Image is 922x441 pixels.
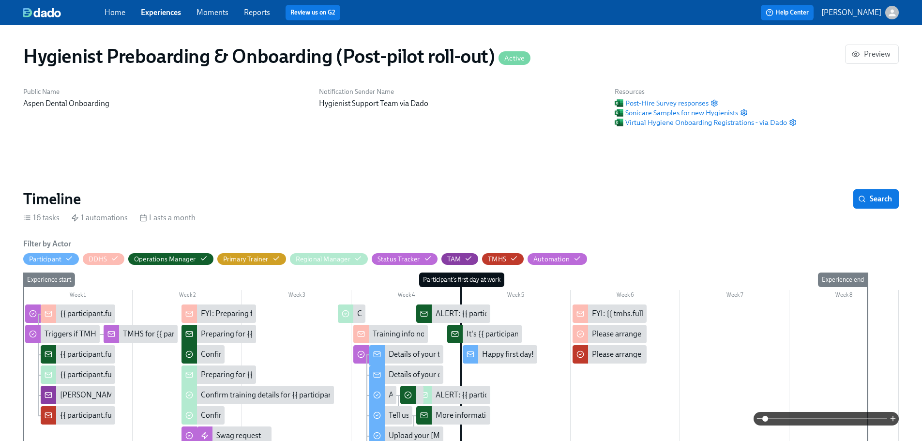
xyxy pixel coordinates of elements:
[441,253,479,265] button: TAM
[573,325,647,343] div: Please arrange 30-60-90 day check-ins for {{ participant.fullName }}
[23,189,81,209] h2: Timeline
[223,255,269,264] div: Hide Primary Trainer
[319,98,603,109] p: Hygienist Support Team via Dado
[761,5,814,20] button: Help Center
[201,410,417,421] div: Confirm office location for {{ participant.fullName }}'s new hire kit
[201,329,493,339] div: Preparing for {{ participant.fullName }}'s start ({{ participant.startDate | MM/DD/YYYY }})
[853,189,899,209] button: Search
[41,345,115,364] div: {{ participant.fullName }} ({{ participant.role }}) has cleared their background check
[128,253,213,265] button: Operations Manager
[338,304,365,323] div: Confirm training details for {{ participant.fullName }}
[181,406,225,425] div: Confirm office location for {{ participant.fullName }}'s new hire kit
[482,349,534,360] div: Happy first day!
[615,87,797,96] h6: Resources
[615,108,738,118] span: Sonicare Samples for new Hygienists
[41,386,115,404] div: [PERSON_NAME], RM & TMHS notified about {{ participant.fullName }} passing background check
[181,386,334,404] div: Confirm training details for {{ participant.fullName }}
[60,369,378,380] div: {{ participant.fullName }} ({{ participant.locationCompany }}) has cleared their background check
[416,406,491,425] div: More information about {{ participant.fullName }}
[89,255,107,264] div: Hide DDHS
[615,108,738,118] a: ExcelSonicare Samples for new Hygienists
[201,390,375,400] div: Confirm training details for {{ participant.fullName }}
[369,345,444,364] div: Details of your training at [GEOGRAPHIC_DATA]
[573,345,647,364] div: Please arrange 30-60-90 day check-ins for {{ participant.fullName }}
[60,390,386,400] div: [PERSON_NAME], RM & TMHS notified about {{ participant.fullName }} passing background check
[571,290,680,303] div: Week 6
[615,99,623,107] img: Excel
[592,349,817,360] div: Please arrange 30-60-90 day check-ins for {{ participant.fullName }}
[447,325,522,343] div: It's {{ participant.fullName }}'s first day [DATE]
[41,304,115,323] div: {{ participant.fullName }} ({{ participant.locationCompany }}) has cleared their background check
[105,8,125,17] a: Home
[461,290,570,303] div: Week 5
[71,213,128,223] div: 1 automations
[83,253,124,265] button: DDHS
[860,194,892,204] span: Search
[357,308,531,319] div: Confirm training details for {{ participant.fullName }}
[615,98,709,108] a: ExcelPost-Hire Survey responses
[181,304,256,323] div: FYI: Preparing for {{ participant.fullName }}'s start ({{ participant.startDate | MM/DD/YYYY }}, ...
[528,253,587,265] button: Automation
[23,8,105,17] a: dado
[41,365,115,384] div: {{ participant.fullName }} ({{ participant.locationCompany }}) has cleared their background check
[378,255,420,264] div: Hide Status Tracker
[290,253,368,265] button: Regional Manager
[463,345,537,364] div: Happy first day!
[845,45,899,64] button: Preview
[615,118,623,127] img: Excel
[23,87,307,96] h6: Public Name
[45,329,121,339] div: Triggers if TMHS terms
[389,430,544,441] div: Upload your [MEDICAL_DATA] (BLS) certificate
[319,87,603,96] h6: Notification Sender Name
[680,290,789,303] div: Week 7
[488,255,506,264] div: Hide TMHS
[533,255,570,264] div: Hide Automation
[216,430,261,441] div: Swag request
[416,304,491,323] div: ALERT: {{ participant.fullName }} is scheduled to start on {{ participant.startDate | MM/DD }} an...
[416,386,491,404] div: ALERT: {{ participant.fullName }} is scheduled to start on {{ participant.startDate | MM/DD }} an...
[23,273,75,287] div: Experience start
[25,325,100,343] div: Triggers if TMHS terms
[296,255,350,264] div: Hide Regional Manager
[104,325,178,343] div: TMHS for {{ participant.territory }} has termed
[23,98,307,109] p: Aspen Dental Onboarding
[41,406,115,425] div: {{ participant.fullName }} ({{ participant.locationCompany }}) has cleared their background check
[181,345,225,364] div: Confirm office location for {{ participant.fullName }}'s new hire kit
[242,290,351,303] div: Week 3
[482,253,524,265] button: TMHS
[369,406,412,425] div: Tell us more about you!
[372,253,438,265] button: Status Tracker
[447,255,461,264] div: Hide TAM
[389,390,467,400] div: All set for your first day?
[615,118,787,127] span: Virtual Hygiene Onboarding Registrations - via Dado
[389,349,548,360] div: Details of your training at [GEOGRAPHIC_DATA]
[818,273,868,287] div: Experience end
[181,325,256,343] div: Preparing for {{ participant.fullName }}'s start ({{ participant.startDate | MM/DD/YYYY }})
[573,304,647,323] div: FYI: {{ tmhs.fullName }} has been asked to book 90 day check-in for you & new Hygienist {{ partic...
[123,329,274,339] div: TMHS for {{ participant.territory }} has termed
[139,213,196,223] div: Lasts a month
[499,55,530,62] span: Active
[290,8,335,17] a: Review us on G2
[821,6,899,19] button: [PERSON_NAME]
[196,8,228,17] a: Moments
[615,98,709,108] span: Post-Hire Survey responses
[592,329,817,339] div: Please arrange 30-60-90 day check-ins for {{ participant.fullName }}
[821,7,881,18] p: [PERSON_NAME]
[369,365,444,384] div: Details of your onboarding at [GEOGRAPHIC_DATA]
[244,8,270,17] a: Reports
[389,410,466,421] div: Tell us more about you!
[60,410,378,421] div: {{ participant.fullName }} ({{ participant.locationCompany }}) has cleared their background check
[369,386,397,404] div: All set for your first day?
[217,253,286,265] button: Primary Trainer
[181,365,256,384] div: Preparing for {{ participant.fullName }}'s start ({{ participant.startDate | MM/DD/YYYY }}, {{ pa...
[134,255,196,264] div: Hide Operations Manager
[201,369,607,380] div: Preparing for {{ participant.fullName }}'s start ({{ participant.startDate | MM/DD/YYYY }}, {{ pa...
[23,239,71,249] h6: Filter by Actor
[389,369,561,380] div: Details of your onboarding at [GEOGRAPHIC_DATA]
[286,5,340,20] button: Review us on G2
[436,390,898,400] div: ALERT: {{ participant.fullName }} is scheduled to start on {{ participant.startDate | MM/DD }} an...
[789,290,899,303] div: Week 8
[23,8,61,17] img: dado
[60,349,333,360] div: {{ participant.fullName }} ({{ participant.role }}) has cleared their background check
